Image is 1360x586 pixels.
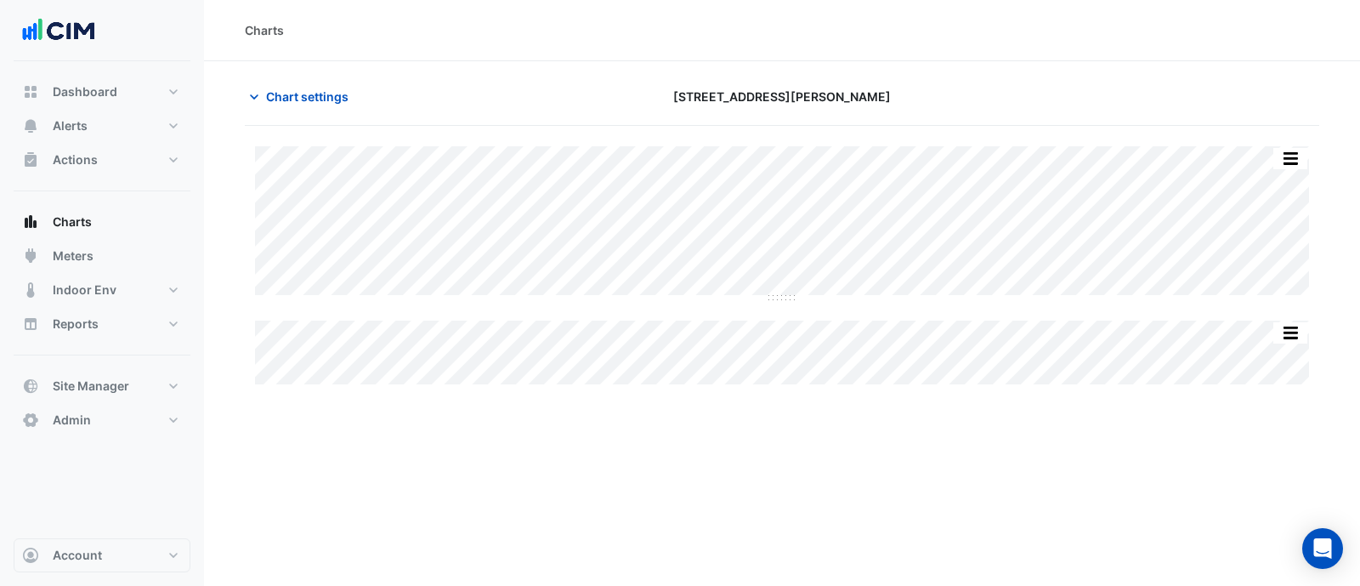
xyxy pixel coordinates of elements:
button: Account [14,538,190,572]
span: Charts [53,213,92,230]
button: More Options [1273,148,1307,169]
span: Chart settings [266,88,348,105]
img: Company Logo [20,14,97,48]
app-icon: Site Manager [22,378,39,395]
span: Site Manager [53,378,129,395]
button: Alerts [14,109,190,143]
button: More Options [1273,322,1307,344]
span: Alerts [53,117,88,134]
app-icon: Reports [22,316,39,333]
div: Open Intercom Messenger [1302,528,1343,569]
span: Indoor Env [53,282,116,299]
span: Admin [53,412,91,429]
button: Reports [14,307,190,341]
button: Site Manager [14,369,190,403]
app-icon: Meters [22,247,39,265]
button: Chart settings [245,82,360,111]
button: Meters [14,239,190,273]
span: [STREET_ADDRESS][PERSON_NAME] [673,88,891,105]
button: Dashboard [14,75,190,109]
button: Indoor Env [14,273,190,307]
span: Reports [53,316,99,333]
span: Dashboard [53,83,117,100]
app-icon: Actions [22,151,39,168]
button: Actions [14,143,190,177]
button: Admin [14,403,190,437]
span: Account [53,547,102,564]
button: Charts [14,205,190,239]
div: Charts [245,21,284,39]
app-icon: Alerts [22,117,39,134]
app-icon: Admin [22,412,39,429]
span: Meters [53,247,93,265]
app-icon: Charts [22,213,39,230]
app-icon: Dashboard [22,83,39,100]
span: Actions [53,151,98,168]
app-icon: Indoor Env [22,282,39,299]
